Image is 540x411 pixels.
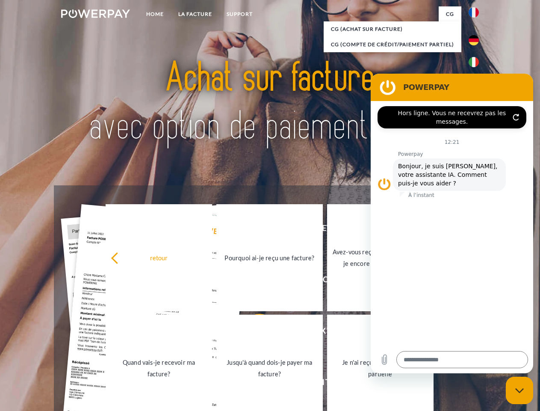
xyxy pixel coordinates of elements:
[82,41,458,164] img: title-powerpay_fr.svg
[371,74,533,373] iframe: Fenêtre de messagerie
[439,6,461,22] a: CG
[469,35,479,45] img: de
[324,21,461,37] a: CG (achat sur facture)
[111,357,207,380] div: Quand vais-je recevoir ma facture?
[327,204,434,311] a: Avez-vous reçu mes paiements, ai-je encore un solde ouvert?
[111,252,207,263] div: retour
[469,7,479,18] img: fr
[171,6,219,22] a: LA FACTURE
[332,357,428,380] div: Je n'ai reçu qu'une livraison partielle
[61,9,130,18] img: logo-powerpay-white.svg
[332,246,428,269] div: Avez-vous reçu mes paiements, ai-je encore un solde ouvert?
[506,377,533,404] iframe: Bouton de lancement de la fenêtre de messagerie, conversation en cours
[324,37,461,52] a: CG (Compte de crédit/paiement partiel)
[221,357,318,380] div: Jusqu'à quand dois-je payer ma facture?
[139,6,171,22] a: Home
[469,57,479,67] img: it
[219,6,260,22] a: Support
[221,252,318,263] div: Pourquoi ai-je reçu une facture?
